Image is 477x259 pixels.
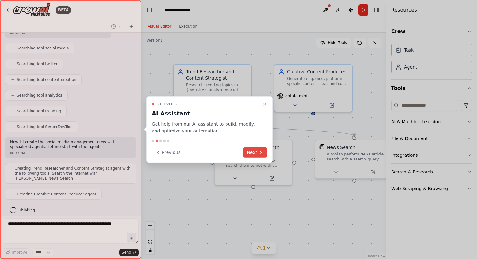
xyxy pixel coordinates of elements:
span: Step 2 of 5 [157,101,177,106]
button: Close walkthrough [261,100,268,108]
p: Get help from our AI assistant to build, modify, and optimize your automation. [152,120,260,135]
h3: AI Assistant [152,109,260,118]
button: Next [243,147,267,158]
button: Hide left sidebar [145,6,154,14]
button: Previous [152,147,184,158]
